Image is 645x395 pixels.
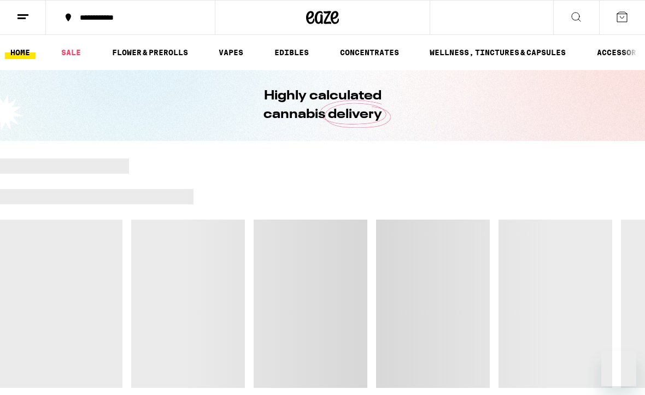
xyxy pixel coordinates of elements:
a: SALE [56,46,86,59]
a: HOME [5,46,36,59]
a: FLOWER & PREROLLS [107,46,193,59]
a: CONCENTRATES [335,46,404,59]
a: WELLNESS, TINCTURES & CAPSULES [424,46,571,59]
iframe: Button to launch messaging window [601,351,636,386]
h1: Highly calculated cannabis delivery [232,87,413,124]
a: VAPES [213,46,249,59]
a: EDIBLES [269,46,314,59]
